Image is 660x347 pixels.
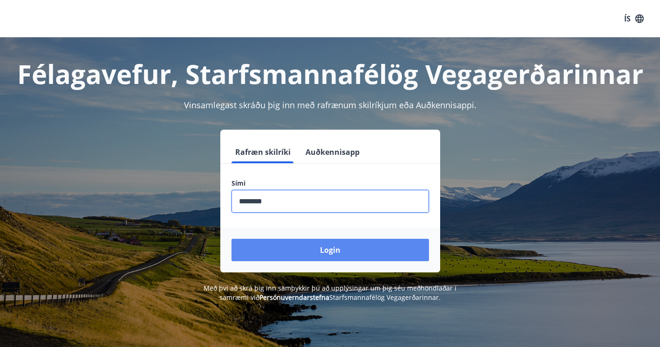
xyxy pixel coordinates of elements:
[231,179,429,188] label: Sími
[231,141,294,163] button: Rafræn skilríki
[11,56,649,91] h1: Félagavefur, Starfsmannafélög Vegagerðarinnar
[231,239,429,261] button: Login
[302,141,363,163] button: Auðkennisapp
[184,99,476,111] span: Vinsamlegast skráðu þig inn með rafrænum skilríkjum eða Auðkennisappi.
[619,10,649,27] button: ÍS
[204,284,456,302] span: Með því að skrá þig inn samþykkir þú að upplýsingar um þig séu meðhöndlaðar í samræmi við Starfsm...
[259,293,329,302] a: Persónuverndarstefna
